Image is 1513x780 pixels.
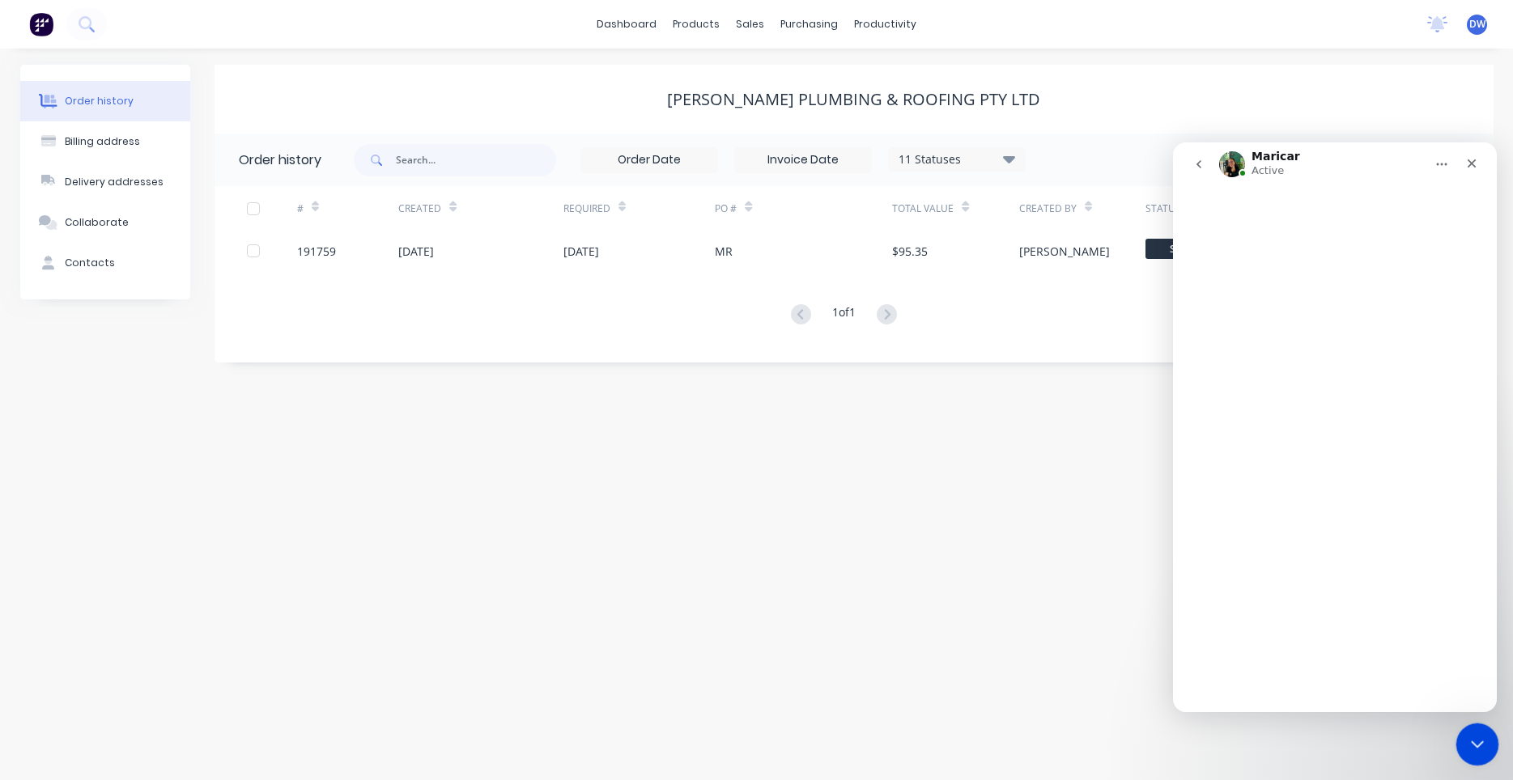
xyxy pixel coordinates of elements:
div: Created [398,186,563,231]
a: dashboard [589,12,665,36]
div: Created By [1019,186,1145,231]
button: Contacts [20,243,190,283]
div: Order history [65,94,134,108]
div: [DATE] [398,243,434,260]
div: PO # [715,201,737,216]
div: MR [715,243,733,260]
div: Status [1145,186,1323,231]
div: 11 Statuses [889,150,1025,168]
input: Search... [396,144,556,176]
div: Collaborate [65,215,129,230]
div: 191759 [297,243,336,260]
div: Order history [239,150,321,170]
div: Required [563,186,716,231]
iframe: Intercom live chat [1456,723,1499,766]
span: Submitted [1145,239,1243,259]
div: # [297,201,304,216]
div: Delivery addresses [65,175,164,189]
img: Factory [29,12,53,36]
div: Created By [1019,201,1077,216]
div: Required [563,201,610,216]
div: products [665,12,728,36]
input: Invoice Date [735,148,871,172]
button: Collaborate [20,202,190,243]
button: Billing address [20,121,190,162]
div: [PERSON_NAME] [1019,243,1110,260]
input: Order Date [581,148,717,172]
div: productivity [846,12,924,36]
div: [PERSON_NAME] Plumbing & Roofing Pty Ltd [667,90,1040,109]
div: sales [728,12,772,36]
button: Order history [20,81,190,121]
div: Created [398,201,441,216]
div: Contacts [65,256,115,270]
div: Billing address [65,134,140,149]
div: 1 of 1 [832,303,856,327]
iframe: Intercom live chat [1173,142,1497,712]
div: Total Value [892,201,954,216]
div: # [297,186,398,231]
div: [DATE] [563,243,599,260]
button: Delivery addresses [20,162,190,202]
div: Status [1145,201,1181,216]
div: PO # [715,186,892,231]
div: Total Value [892,186,1018,231]
span: DW [1469,17,1485,32]
div: purchasing [772,12,846,36]
div: $95.35 [892,243,928,260]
